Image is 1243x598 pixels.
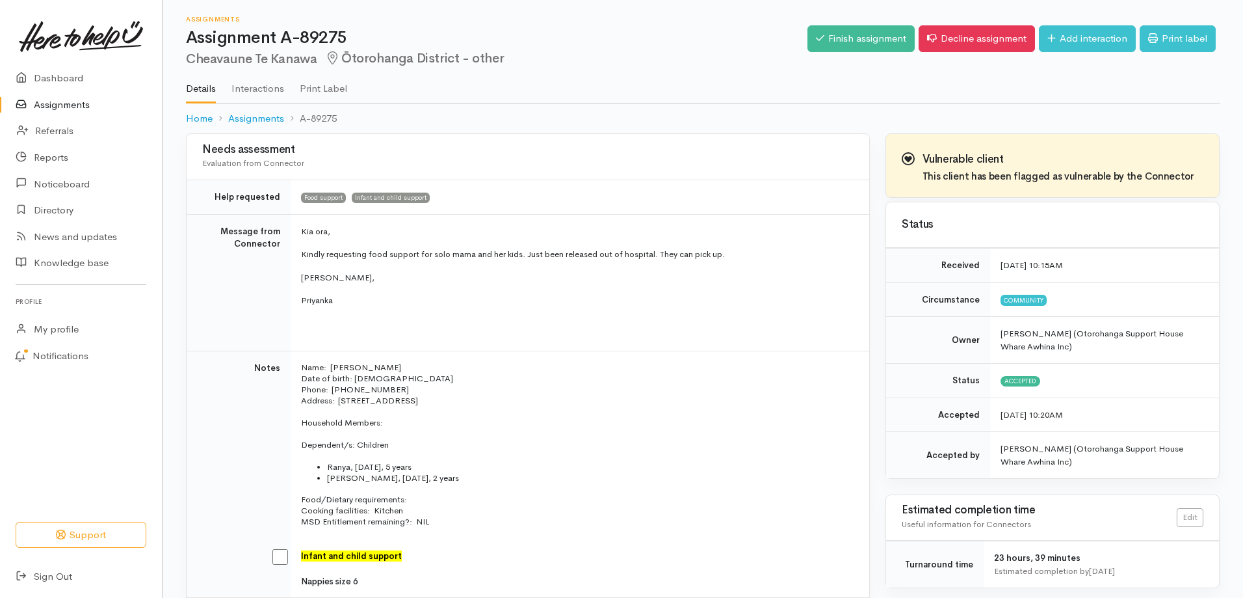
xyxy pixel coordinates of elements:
[301,271,854,284] p: [PERSON_NAME],
[301,294,854,307] p: Priyanka
[301,494,854,527] p: Food/Dietary requirements: Cooking facilities: Kitchen MSD Entitlement remaining?: NIL
[886,364,990,398] td: Status
[301,576,358,587] label: Nappies size 6
[1001,409,1063,420] time: [DATE] 10:20AM
[301,225,854,238] p: Kia ora,
[902,219,1203,231] h3: Status
[886,398,990,432] td: Accepted
[186,111,213,126] a: Home
[284,111,337,126] li: A-89275
[994,552,1080,564] span: 23 hours, 39 minutes
[327,461,854,472] li: Ranya, [DATE], 5 years
[990,432,1219,479] td: [PERSON_NAME] (Otorohanga Support House Whare Awhina Inc)
[186,29,807,48] h1: Assignment A-89275
[807,25,915,52] a: Finish assignment
[1001,328,1183,352] span: [PERSON_NAME] (Otorohanga Support House Whare Awhina Inc)
[301,193,346,203] span: Food support
[300,66,347,102] a: Print Label
[1089,565,1115,577] time: [DATE]
[352,193,430,203] span: Infant and child support
[886,432,990,479] td: Accepted by
[187,180,291,215] td: Help requested
[231,66,284,102] a: Interactions
[886,541,984,588] td: Turnaround time
[902,519,1031,530] span: Useful information for Connectors
[301,550,402,562] font: Infant and child support
[301,417,854,450] p: Household Members: Dependent/s: Children
[202,144,854,156] h3: Needs assessment
[187,351,291,598] td: Notes
[919,25,1035,52] a: Decline assignment
[886,249,990,283] td: Received
[1001,376,1040,387] span: Accepted
[186,16,807,23] h6: Assignments
[1140,25,1216,52] a: Print label
[186,66,216,103] a: Details
[994,565,1203,578] div: Estimated completion by
[16,522,146,549] button: Support
[301,362,854,395] p: Name: [PERSON_NAME] Date of birth: [DEMOGRAPHIC_DATA] Phone: [PHONE_NUMBER]
[886,282,990,317] td: Circumstance
[301,248,854,261] p: Kindly requesting food support for solo mama and her kids. Just been released out of hospital. Th...
[886,317,990,364] td: Owner
[1039,25,1136,52] a: Add interaction
[1001,260,1063,271] time: [DATE] 10:15AM
[186,51,807,66] h2: Cheavaune Te Kanawa
[922,154,1194,166] h3: Vulnerable client
[186,103,1220,134] nav: breadcrumb
[301,395,854,406] p: Address: [STREET_ADDRESS]
[1001,295,1047,305] span: Community
[228,111,284,126] a: Assignments
[1177,508,1203,527] a: Edit
[902,504,1177,517] h3: Estimated completion time
[16,293,146,310] h6: Profile
[202,157,304,169] span: Evaluation from Connector
[187,214,291,351] td: Message from Connector
[327,472,854,483] li: [PERSON_NAME], [DATE], 2 years
[922,171,1194,182] h4: This client has been flagged as vulnerable by the Connector
[324,50,504,66] span: Ōtorohanga District - other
